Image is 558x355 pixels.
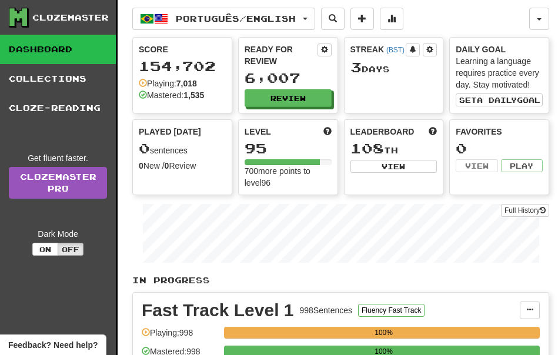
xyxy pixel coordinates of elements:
div: Ready for Review [245,43,318,67]
span: Played [DATE] [139,126,201,138]
div: Score [139,43,226,55]
span: Português / English [176,14,296,24]
div: 95 [245,141,332,156]
button: More stats [380,8,403,30]
button: Full History [501,204,549,217]
div: 6,007 [245,71,332,85]
strong: 0 [165,161,169,170]
div: Daily Goal [456,43,543,55]
div: 154,702 [139,59,226,73]
div: Mastered: [139,89,204,101]
div: th [350,141,437,156]
button: View [350,160,437,173]
div: 100% [228,327,540,339]
button: Fluency Fast Track [358,304,425,317]
div: Day s [350,60,437,75]
button: View [456,159,497,172]
div: Get fluent faster. [9,152,107,164]
div: sentences [139,141,226,156]
div: Favorites [456,126,543,138]
strong: 0 [139,161,143,170]
div: Clozemaster [32,12,109,24]
button: Off [58,243,83,256]
div: Playing: 998 [142,327,218,346]
div: Fast Track Level 1 [142,302,294,319]
span: 3 [350,59,362,75]
button: Português/English [132,8,315,30]
button: Seta dailygoal [456,93,543,106]
div: 0 [456,141,543,156]
span: Score more points to level up [323,126,332,138]
p: In Progress [132,274,549,286]
button: On [32,243,58,256]
button: Review [245,89,332,107]
div: Learning a language requires practice every day. Stay motivated! [456,55,543,91]
span: 108 [350,140,384,156]
div: Dark Mode [9,228,107,240]
a: ClozemasterPro [9,167,107,199]
div: Streak [350,43,406,55]
span: This week in points, UTC [429,126,437,138]
button: Search sentences [321,8,345,30]
div: New / Review [139,160,226,172]
div: 700 more points to level 96 [245,165,332,189]
button: Play [501,159,543,172]
div: 998 Sentences [300,304,353,316]
span: Leaderboard [350,126,415,138]
span: Level [245,126,271,138]
span: 0 [139,140,150,156]
span: a daily [477,96,517,104]
strong: 7,018 [176,79,197,88]
div: Playing: [139,78,197,89]
strong: 1,535 [183,91,204,100]
a: (BST) [386,46,405,54]
button: Add sentence to collection [350,8,374,30]
span: Open feedback widget [8,339,98,351]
